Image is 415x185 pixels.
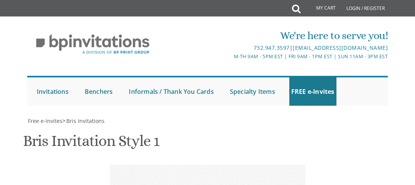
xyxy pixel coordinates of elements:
a: [EMAIL_ADDRESS][DOMAIN_NAME] [293,44,388,51]
div: | [148,43,388,52]
a: 732.947.3597 [254,44,290,51]
a: Informals / Thank You Cards [127,77,215,106]
span: Free e-Invites [28,117,62,124]
a: My Cart [300,1,341,16]
a: Benchers [83,77,115,106]
a: Invitations [35,77,71,106]
a: Free e-Invites [27,117,62,124]
a: Specialty Items [228,77,277,106]
h1: Bris Invitation Style 1 [23,133,159,155]
a: Bris Invitations [66,117,105,124]
a: FREE e-Invites [289,77,336,106]
span: > [62,117,105,124]
div: M-Th 9am - 5pm EST | Fri 9am - 1pm EST | Sun 11am - 3pm EST [148,52,388,61]
div: We're here to serve you! [148,28,388,43]
img: BP Invitation Loft [27,28,159,60]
